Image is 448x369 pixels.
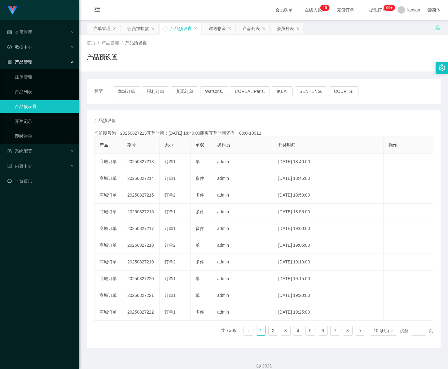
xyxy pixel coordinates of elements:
[323,5,325,11] p: 1
[212,304,273,321] td: admin
[257,364,261,368] i: 图标: copyright
[122,170,160,187] td: 20250827214
[7,164,12,168] i: 图标: profile
[195,276,200,281] span: 单
[99,142,108,147] span: 产品
[355,326,365,336] li: 下一页
[212,254,273,271] td: admin
[305,326,315,336] li: 5
[273,220,384,237] td: [DATE] 19:00:00
[94,86,113,96] span: 类型：
[165,259,176,264] span: 订单2
[428,8,432,12] i: 图标: global
[151,27,155,31] i: 图标: close
[330,326,340,336] li: 7
[165,226,176,231] span: 订单1
[142,86,169,96] button: 福利订单
[94,287,122,304] td: 商城订单
[273,237,384,254] td: [DATE] 19:05:00
[94,237,122,254] td: 商城订单
[262,27,266,31] i: 图标: close
[273,287,384,304] td: [DATE] 19:20:00
[247,329,250,333] i: 图标: left
[125,40,147,45] span: 产品预设置
[195,176,204,181] span: 多件
[122,271,160,287] td: 20250827220
[273,304,384,321] td: [DATE] 19:25:00
[343,326,352,335] a: 8
[7,59,32,64] span: 产品管理
[200,86,228,96] button: Watsons.
[94,117,116,124] span: 产品预设值
[122,254,160,271] td: 20250827219
[7,6,17,15] img: logo.9652507e.png
[281,326,291,336] li: 3
[273,254,384,271] td: [DATE] 19:10:00
[366,8,389,12] span: 提现订单
[122,187,160,204] td: 20250827215
[87,40,95,45] span: 首页
[212,170,273,187] td: admin
[165,176,176,181] span: 订单1
[194,27,197,31] i: 图标: close
[122,287,160,304] td: 20250827221
[195,293,200,298] span: 单
[293,326,303,336] li: 4
[195,226,204,231] span: 多件
[7,45,12,49] i: 图标: check-circle-o
[113,86,140,96] button: 商城订单
[318,326,327,335] a: 6
[212,187,273,204] td: admin
[165,276,176,281] span: 订单1
[331,326,340,335] a: 7
[195,193,204,198] span: 多件
[212,220,273,237] td: admin
[165,293,176,298] span: 订单1
[7,163,32,168] span: 内容中心
[209,23,226,34] div: 赠送彩金
[163,26,168,31] i: 图标: sync
[374,326,389,335] div: 10 条/页
[295,86,327,96] button: SENHENG.
[269,326,278,335] a: 2
[390,329,393,333] i: 图标: down
[244,326,253,336] li: 上一页
[93,23,111,34] div: 注单管理
[228,27,231,31] i: 图标: close
[15,85,74,98] a: 产品列表
[122,204,160,220] td: 20250827216
[122,237,160,254] td: 20250827218
[217,142,230,147] span: 操作员
[121,40,123,45] span: /
[195,259,204,264] span: 多件
[94,254,122,271] td: 商城订单
[320,5,329,11] sup: 15
[94,271,122,287] td: 商城订单
[127,23,149,34] div: 会员加扣款
[293,326,303,335] a: 4
[7,175,74,187] a: 图标: dashboard平台首页
[230,86,270,96] button: L'ORÉAL Paris.
[94,187,122,204] td: 商城订单
[334,8,357,12] span: 充值订单
[122,304,160,321] td: 20250827222
[165,193,176,198] span: 订单2
[256,326,266,336] li: 1
[212,154,273,170] td: admin
[15,130,74,142] a: 即时注单
[7,45,32,50] span: 数据中心
[94,304,122,321] td: 商城订单
[165,310,176,315] span: 订单1
[170,23,192,34] div: 产品预设置
[243,23,260,34] div: 产品列表
[112,27,116,31] i: 图标: close
[7,30,32,35] span: 会员管理
[94,154,122,170] td: 商城订单
[165,142,173,147] span: 大小
[87,0,108,20] i: 图标: menu-fold
[15,71,74,83] a: 注单管理
[268,326,278,336] li: 2
[15,115,74,128] a: 开奖记录
[98,40,99,45] span: /
[318,326,328,336] li: 6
